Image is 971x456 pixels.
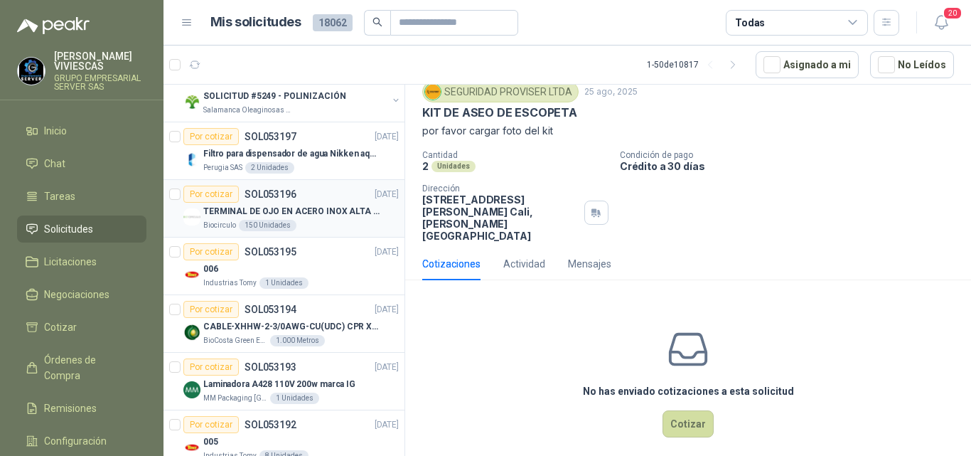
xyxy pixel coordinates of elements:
[568,256,611,272] div: Mensajes
[54,74,146,91] p: GRUPO EMPRESARIAL SERVER SAS
[422,184,579,193] p: Dirección
[203,277,257,289] p: Industrias Tomy
[422,123,954,139] p: por favor cargar foto del kit
[203,162,242,174] p: Perugia SAS
[210,12,301,33] h1: Mis solicitudes
[203,220,236,231] p: Biocirculo
[245,247,296,257] p: SOL053195
[44,221,93,237] span: Solicitudes
[44,433,107,449] span: Configuración
[375,361,399,374] p: [DATE]
[17,183,146,210] a: Tareas
[203,90,345,103] p: SOLICITUD #5249 - POLINIZACIÓN
[183,151,200,168] img: Company Logo
[183,381,200,398] img: Company Logo
[44,254,97,270] span: Licitaciones
[203,147,380,161] p: Filtro para dispensador de agua Nikken aqua pour deluxe
[735,15,765,31] div: Todas
[17,281,146,308] a: Negociaciones
[270,335,325,346] div: 1.000 Metros
[245,162,294,174] div: 2 Unidades
[163,295,404,353] a: Por cotizarSOL053194[DATE] Company LogoCABLE-XHHW-2-3/0AWG-CU(UDC) CPR XLPE FRBioCosta Green Ener...
[17,17,90,34] img: Logo peakr
[431,161,476,172] div: Unidades
[44,189,75,204] span: Tareas
[17,346,146,389] a: Órdenes de Compra
[17,395,146,422] a: Remisiones
[44,319,77,335] span: Cotizar
[245,420,296,430] p: SOL053192
[183,324,200,341] img: Company Logo
[620,150,965,160] p: Condición de pago
[54,51,146,71] p: [PERSON_NAME] VIVIESCAS
[44,156,65,171] span: Chat
[943,6,962,20] span: 20
[44,287,109,302] span: Negociaciones
[583,383,794,399] h3: No has enviado cotizaciones a esta solicitud
[183,359,239,376] div: Por cotizar
[259,277,309,289] div: 1 Unidades
[375,188,399,201] p: [DATE]
[584,85,638,99] p: 25 ago, 2025
[239,220,296,231] div: 150 Unidades
[163,238,404,295] a: Por cotizarSOL053195[DATE] Company Logo006Industrias Tomy1 Unidades
[647,53,744,76] div: 1 - 50 de 10817
[425,84,441,100] img: Company Logo
[422,193,579,242] p: [STREET_ADDRESS][PERSON_NAME] Cali , [PERSON_NAME][GEOGRAPHIC_DATA]
[18,58,45,85] img: Company Logo
[375,130,399,144] p: [DATE]
[928,10,954,36] button: 20
[17,150,146,177] a: Chat
[183,128,239,145] div: Por cotizar
[503,256,545,272] div: Actividad
[183,208,200,226] img: Company Logo
[203,378,355,391] p: Laminadora A428 110V 200w marca IG
[662,410,714,438] button: Cotizar
[183,186,239,203] div: Por cotizar
[375,245,399,259] p: [DATE]
[422,81,579,102] div: SEGURIDAD PROVISER LTDA
[44,123,67,139] span: Inicio
[203,105,293,116] p: Salamanca Oleaginosas SAS
[17,428,146,455] a: Configuración
[620,160,965,172] p: Crédito a 30 días
[17,216,146,243] a: Solicitudes
[422,160,429,172] p: 2
[245,189,296,199] p: SOL053196
[44,401,97,416] span: Remisiones
[245,304,296,314] p: SOL053194
[870,51,954,78] button: No Leídos
[163,180,404,238] a: Por cotizarSOL053196[DATE] Company LogoTERMINAL DE OJO EN ACERO INOX ALTA EMPERATURABiocirculo150...
[183,93,200,110] img: Company Logo
[203,335,267,346] p: BioCosta Green Energy S.A.S
[372,17,382,27] span: search
[203,205,380,218] p: TERMINAL DE OJO EN ACERO INOX ALTA EMPERATURA
[203,435,218,449] p: 005
[422,150,608,160] p: Cantidad
[422,105,577,120] p: KIT DE ASEO DE ESCOPETA
[183,70,402,116] a: 1 0 0 0 0 0 GSOL005109[DATE] Company LogoSOLICITUD #5249 - POLINIZACIÓNSalamanca Oleaginosas SAS
[17,117,146,144] a: Inicio
[203,263,218,276] p: 006
[183,416,239,433] div: Por cotizar
[183,243,239,260] div: Por cotizar
[203,320,380,334] p: CABLE-XHHW-2-3/0AWG-CU(UDC) CPR XLPE FR
[245,362,296,372] p: SOL053193
[270,393,319,404] div: 1 Unidades
[375,418,399,432] p: [DATE]
[245,132,296,142] p: SOL053197
[183,266,200,283] img: Company Logo
[375,303,399,317] p: [DATE]
[203,393,267,404] p: MM Packaging [GEOGRAPHIC_DATA]
[183,439,200,456] img: Company Logo
[313,14,353,31] span: 18062
[17,248,146,275] a: Licitaciones
[163,353,404,410] a: Por cotizarSOL053193[DATE] Company LogoLaminadora A428 110V 200w marca IGMM Packaging [GEOGRAPHIC...
[422,256,481,272] div: Cotizaciones
[17,314,146,341] a: Cotizar
[44,352,133,383] span: Órdenes de Compra
[183,301,239,318] div: Por cotizar
[756,51,859,78] button: Asignado a mi
[163,122,404,180] a: Por cotizarSOL053197[DATE] Company LogoFiltro para dispensador de agua Nikken aqua pour deluxePer...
